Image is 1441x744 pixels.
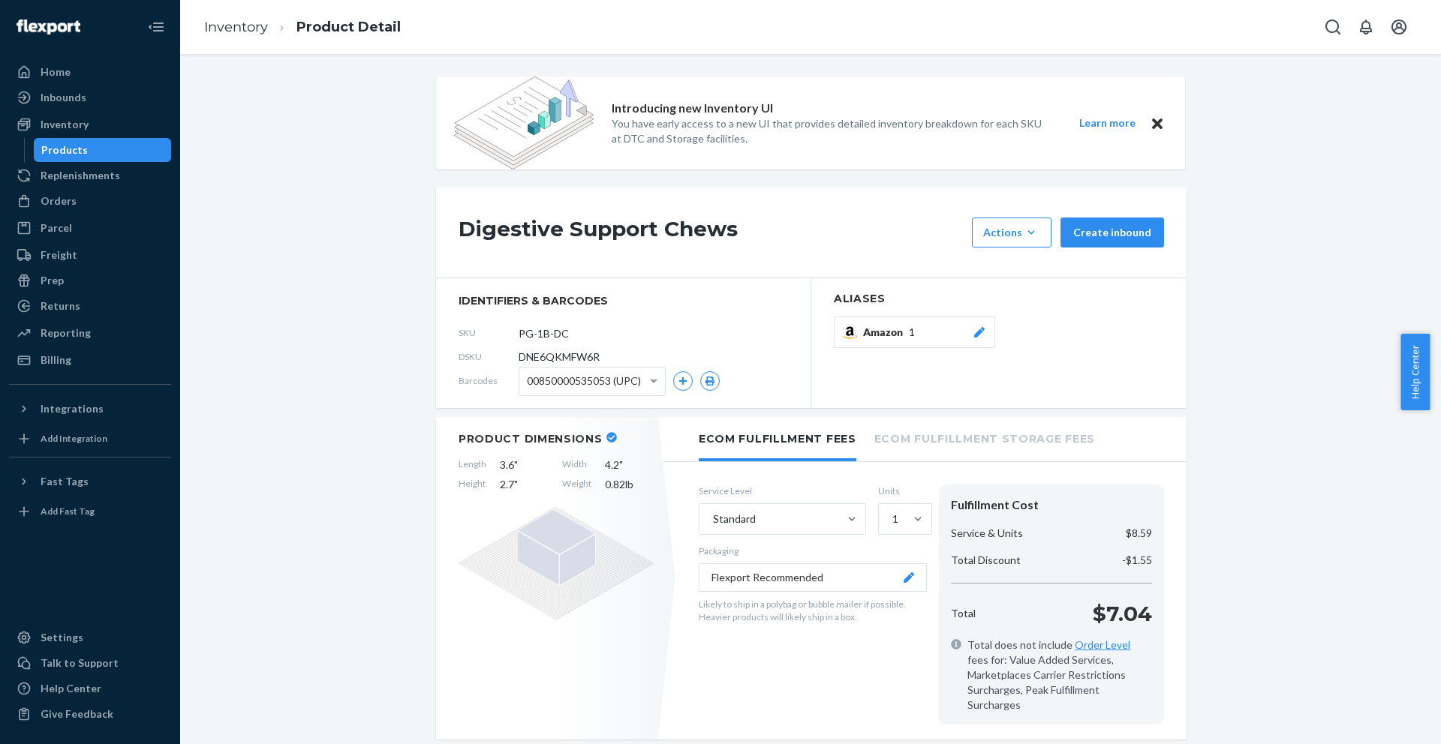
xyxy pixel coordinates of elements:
button: Integrations [9,397,171,421]
a: Billing [9,348,171,372]
div: Standard [713,511,756,526]
a: Prep [9,268,171,292]
a: Parcel [9,216,171,240]
p: Total [951,606,976,621]
p: $7.04 [1093,598,1152,628]
div: Billing [41,352,71,367]
span: " [514,478,518,490]
img: Flexport logo [17,19,80,34]
p: Total Discount [951,553,1021,568]
button: Open account menu [1384,12,1414,42]
div: Settings [41,630,83,645]
span: Width [562,457,591,472]
a: Add Fast Tag [9,499,171,523]
div: Add Integration [41,432,107,445]
a: Settings [9,625,171,649]
div: Fulfillment Cost [951,496,1152,514]
p: $8.59 [1126,526,1152,541]
p: Introducing new Inventory UI [612,100,773,117]
span: Amazon [863,325,909,340]
h2: Aliases [834,293,1164,304]
button: Close Navigation [141,12,171,42]
h1: Digestive Support Chews [459,217,964,247]
li: Ecom Fulfillment Storage Fees [874,417,1095,458]
div: Talk to Support [41,655,119,670]
button: Learn more [1069,114,1145,133]
a: Add Integration [9,427,171,451]
p: Likely to ship in a polybag or bubble mailer if possible. Heavier products will likely ship in a ... [699,598,927,623]
button: Actions [972,217,1051,247]
a: Reporting [9,321,171,345]
div: Freight [41,247,77,262]
span: Barcodes [459,374,519,387]
a: Help Center [9,676,171,700]
div: Home [41,64,71,79]
ol: breadcrumbs [192,5,413,49]
div: Help Center [41,681,101,696]
div: Inventory [41,117,89,132]
div: Orders [41,193,77,208]
div: Parcel [41,220,72,235]
div: Prep [41,273,64,288]
span: 4.2 [605,457,654,472]
a: Orders [9,189,171,213]
span: SKU [459,326,519,339]
p: You have early access to a new UI that provides detailed inventory breakdown for each SKU at DTC ... [612,116,1051,146]
span: Total does not include fees for: Value Added Services, Marketplaces Carrier Restrictions Surcharg... [967,637,1152,712]
button: Give Feedback [9,702,171,726]
div: Fast Tags [41,474,89,489]
button: Open notifications [1351,12,1381,42]
h2: Product Dimensions [459,432,603,445]
label: Units [878,484,927,497]
a: Inbounds [9,85,171,109]
button: Fast Tags [9,469,171,493]
button: Create inbound [1060,217,1164,247]
li: Ecom Fulfillment Fees [699,417,856,461]
span: 1 [909,325,915,340]
span: 2.7 [500,477,549,492]
a: Replenishments [9,163,171,187]
label: Service Level [699,484,866,497]
span: 3.6 [500,457,549,472]
span: DSKU [459,350,519,363]
a: Product Detail [296,19,401,35]
a: Order Level [1075,638,1130,651]
div: Reporting [41,325,91,340]
div: Integrations [41,401,104,416]
button: Close [1148,114,1167,133]
div: Replenishments [41,168,120,183]
p: Service & Units [951,526,1023,541]
span: 00850000535053 (UPC) [527,368,641,394]
a: Products [34,138,172,162]
button: Amazon1 [834,316,995,348]
span: Weight [562,477,591,492]
a: Home [9,60,171,84]
div: Give Feedback [41,706,113,721]
button: Help Center [1400,334,1430,410]
div: Actions [983,225,1040,240]
div: Returns [41,298,80,313]
div: Add Fast Tag [41,505,95,517]
div: Inbounds [41,90,86,105]
span: 0.82 lb [605,477,654,492]
a: Freight [9,243,171,267]
p: Packaging [699,544,927,557]
button: Flexport Recommended [699,563,927,592]
span: Length [459,457,486,472]
p: -$1.55 [1122,553,1152,568]
a: Inventory [9,112,171,136]
span: DNE6QKMFW6R [519,349,600,364]
a: Returns [9,294,171,318]
span: " [619,458,623,471]
div: Products [41,142,88,157]
iframe: Opens a widget where you can chat to one of our agents [1343,699,1426,736]
input: 1 [891,511,892,526]
a: Inventory [204,19,268,35]
span: " [514,458,518,471]
input: Standard [711,511,713,526]
div: 1 [892,511,898,526]
img: new-reports-banner-icon.82668bd98b6a51aee86340f2a7b77ae3.png [454,76,594,169]
span: Height [459,477,486,492]
button: Talk to Support [9,651,171,675]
